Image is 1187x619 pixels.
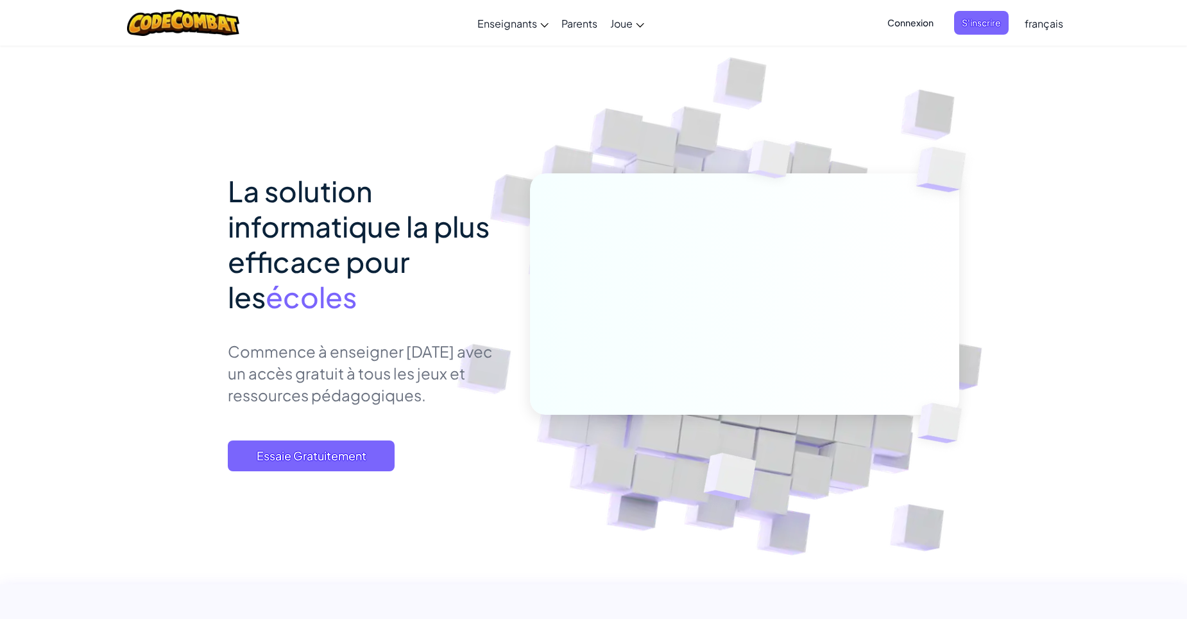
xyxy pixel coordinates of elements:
[880,11,941,35] button: Connexion
[896,376,993,470] img: Overlap cubes
[127,10,239,36] img: CodeCombat logo
[1018,6,1070,40] a: français
[1025,17,1063,30] span: français
[228,340,511,406] p: Commence à enseigner [DATE] avec un accès gratuit à tous les jeux et ressources pédagogiques.
[266,279,357,315] span: écoles
[471,6,555,40] a: Enseignants
[672,426,787,532] img: Overlap cubes
[555,6,604,40] a: Parents
[724,115,817,211] img: Overlap cubes
[477,17,537,30] span: Enseignants
[228,173,490,315] span: La solution informatique la plus efficace pour les
[891,116,1002,224] img: Overlap cubes
[228,440,395,471] button: Essaie Gratuitement
[610,17,633,30] span: Joue
[604,6,651,40] a: Joue
[954,11,1009,35] button: S'inscrire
